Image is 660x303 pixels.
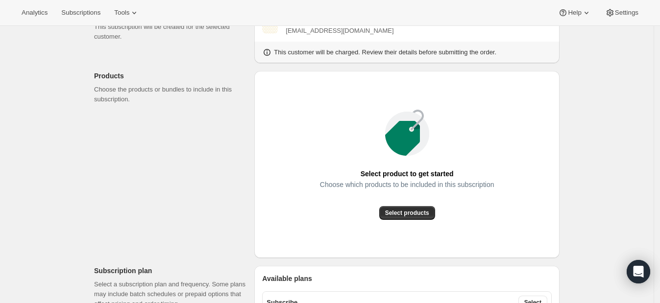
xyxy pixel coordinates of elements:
[94,85,246,104] p: Choose the products or bundles to include in this subscription.
[61,9,100,17] span: Subscriptions
[262,18,278,34] span: Sara Hale
[94,71,246,81] p: Products
[385,209,429,217] span: Select products
[615,9,638,17] span: Settings
[16,6,53,20] button: Analytics
[552,6,597,20] button: Help
[286,27,393,34] span: [EMAIL_ADDRESS][DOMAIN_NAME]
[361,167,454,181] span: Select product to get started
[22,9,48,17] span: Analytics
[320,178,494,191] span: Choose which products to be included in this subscription
[379,206,435,220] button: Select products
[599,6,644,20] button: Settings
[94,22,246,42] p: This subscription will be created for the selected customer.
[262,274,312,283] span: Available plans
[274,47,496,57] p: This customer will be charged. Review their details before submitting the order.
[568,9,581,17] span: Help
[114,9,129,17] span: Tools
[108,6,145,20] button: Tools
[55,6,106,20] button: Subscriptions
[627,260,650,283] div: Open Intercom Messenger
[94,266,246,276] p: Subscription plan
